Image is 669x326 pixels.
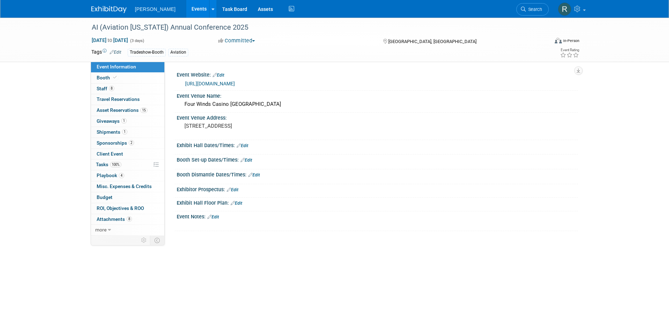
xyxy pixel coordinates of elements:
[96,162,121,167] span: Tasks
[109,86,114,91] span: 8
[110,50,121,55] a: Edit
[91,149,164,159] a: Client Event
[97,86,114,91] span: Staff
[177,211,578,221] div: Event Notes:
[97,75,118,80] span: Booth
[97,96,140,102] span: Travel Reservations
[135,6,176,12] span: [PERSON_NAME]
[97,107,147,113] span: Asset Reservations
[91,225,164,235] a: more
[91,94,164,105] a: Travel Reservations
[207,215,219,219] a: Edit
[97,173,124,178] span: Playbook
[516,3,549,16] a: Search
[91,48,121,56] td: Tags
[97,205,144,211] span: ROI, Objectives & ROO
[558,2,571,16] img: Rebecca Deis
[237,143,248,148] a: Edit
[231,201,242,206] a: Edit
[177,91,578,99] div: Event Venue Name:
[97,183,152,189] span: Misc. Expenses & Credits
[177,70,578,79] div: Event Website:
[91,37,128,43] span: [DATE] [DATE]
[91,62,164,72] a: Event Information
[113,76,117,79] i: Booth reservation complete
[97,151,123,157] span: Client Event
[91,6,127,13] img: ExhibitDay
[560,48,579,52] div: Event Rating
[177,155,578,164] div: Booth Set-up Dates/Times:
[185,81,235,86] a: [URL][DOMAIN_NAME]
[91,127,164,138] a: Shipments1
[216,37,258,44] button: Committed
[91,170,164,181] a: Playbook4
[140,108,147,113] span: 15
[213,73,224,78] a: Edit
[97,216,132,222] span: Attachments
[177,140,578,149] div: Exhibit Hall Dates/Times:
[388,39,476,44] span: [GEOGRAPHIC_DATA], [GEOGRAPHIC_DATA]
[128,49,166,56] div: Tradeshow-Booth
[91,214,164,225] a: Attachments8
[248,173,260,177] a: Edit
[91,84,164,94] a: Staff8
[129,38,144,43] span: (3 days)
[91,203,164,214] a: ROI, Objectives & ROO
[91,181,164,192] a: Misc. Expenses & Credits
[110,162,121,167] span: 100%
[97,64,136,70] span: Event Information
[177,169,578,179] div: Booth Dismantle Dates/Times:
[97,140,134,146] span: Sponsorships
[107,37,113,43] span: to
[129,140,134,145] span: 2
[91,116,164,127] a: Giveaways1
[97,129,127,135] span: Shipments
[95,227,107,233] span: more
[91,138,164,149] a: Sponsorships2
[555,38,562,43] img: Format-Inperson.png
[184,123,336,129] pre: [STREET_ADDRESS]
[526,7,542,12] span: Search
[91,192,164,203] a: Budget
[97,194,112,200] span: Budget
[168,49,188,56] div: Aviation
[91,105,164,116] a: Asset Reservations15
[119,173,124,178] span: 4
[97,118,127,124] span: Giveaways
[89,21,538,34] div: AI (Aviation [US_STATE]) Annual Conference 2025
[241,158,252,163] a: Edit
[177,113,578,121] div: Event Venue Address:
[177,198,578,207] div: Exhibit Hall Floor Plan:
[91,73,164,83] a: Booth
[563,38,579,43] div: In-Person
[150,236,164,245] td: Toggle Event Tabs
[507,37,580,47] div: Event Format
[182,99,573,110] div: Four Winds Casino [GEOGRAPHIC_DATA]
[138,236,150,245] td: Personalize Event Tab Strip
[177,184,578,193] div: Exhibitor Prospectus:
[91,159,164,170] a: Tasks100%
[227,187,238,192] a: Edit
[127,216,132,222] span: 8
[121,118,127,123] span: 1
[122,129,127,134] span: 1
